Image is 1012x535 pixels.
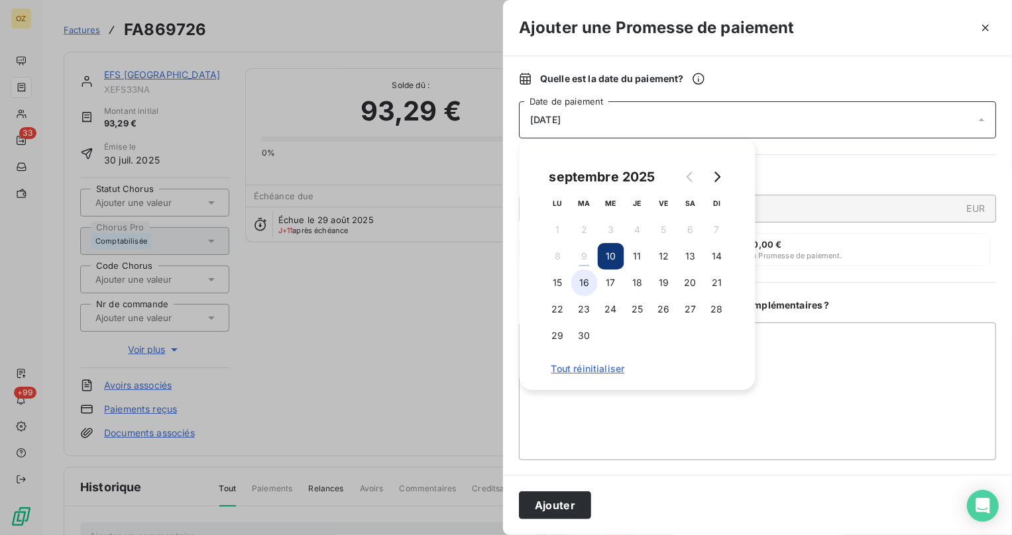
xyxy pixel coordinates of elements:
[545,217,571,243] button: 1
[624,217,651,243] button: 4
[677,190,704,217] th: samedi
[571,190,598,217] th: mardi
[530,115,561,125] span: [DATE]
[967,490,999,522] div: Open Intercom Messenger
[571,217,598,243] button: 2
[651,269,677,296] button: 19
[571,322,598,349] button: 30
[571,296,598,322] button: 23
[551,364,724,374] span: Tout réinitialiser
[519,16,795,40] h3: Ajouter une Promesse de paiement
[704,269,730,296] button: 21
[598,296,624,322] button: 24
[753,239,782,250] span: 0,00 €
[704,164,730,190] button: Go to next month
[677,164,704,190] button: Go to previous month
[545,243,571,269] button: 8
[624,243,651,269] button: 11
[598,269,624,296] button: 17
[545,166,660,187] div: septembre 2025
[545,322,571,349] button: 29
[540,72,705,85] span: Quelle est la date du paiement ?
[677,296,704,322] button: 27
[704,296,730,322] button: 28
[545,190,571,217] th: lundi
[624,190,651,217] th: jeudi
[571,243,598,269] button: 9
[624,296,651,322] button: 25
[677,243,704,269] button: 13
[651,243,677,269] button: 12
[519,491,591,519] button: Ajouter
[677,217,704,243] button: 6
[598,190,624,217] th: mercredi
[598,217,624,243] button: 3
[651,190,677,217] th: vendredi
[545,269,571,296] button: 15
[704,217,730,243] button: 7
[598,243,624,269] button: 10
[677,269,704,296] button: 20
[545,296,571,322] button: 22
[704,243,730,269] button: 14
[651,217,677,243] button: 5
[571,269,598,296] button: 16
[704,190,730,217] th: dimanche
[651,296,677,322] button: 26
[624,269,651,296] button: 18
